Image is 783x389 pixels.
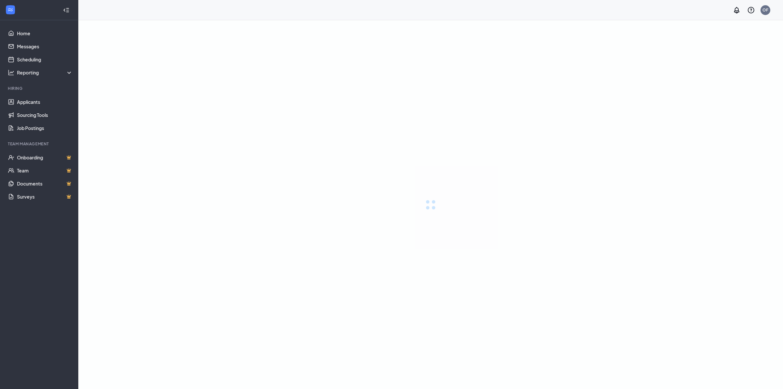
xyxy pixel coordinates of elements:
svg: Notifications [733,6,741,14]
a: TeamCrown [17,164,73,177]
a: Applicants [17,95,73,108]
div: Hiring [8,86,71,91]
a: DocumentsCrown [17,177,73,190]
svg: QuestionInfo [747,6,755,14]
div: Reporting [17,69,73,76]
svg: Analysis [8,69,14,76]
div: OF [762,7,768,13]
svg: WorkstreamLogo [7,7,14,13]
a: SurveysCrown [17,190,73,203]
svg: Collapse [63,7,69,13]
a: OnboardingCrown [17,151,73,164]
a: Job Postings [17,122,73,135]
a: Sourcing Tools [17,108,73,122]
a: Messages [17,40,73,53]
a: Home [17,27,73,40]
a: Scheduling [17,53,73,66]
div: Team Management [8,141,71,147]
